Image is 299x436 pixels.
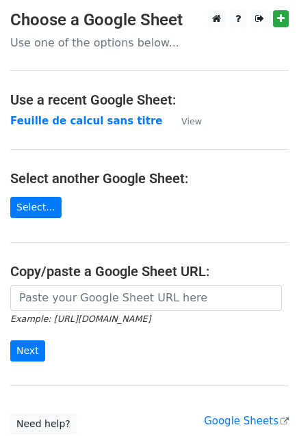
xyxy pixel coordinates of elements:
h3: Choose a Google Sheet [10,10,289,30]
a: Need help? [10,413,77,435]
a: Select... [10,197,62,218]
a: View [168,115,202,127]
p: Use one of the options below... [10,36,289,50]
a: Feuille de calcul sans titre [10,115,162,127]
small: View [181,116,202,126]
input: Next [10,340,45,362]
a: Google Sheets [204,415,289,427]
h4: Select another Google Sheet: [10,170,289,187]
h4: Use a recent Google Sheet: [10,92,289,108]
h4: Copy/paste a Google Sheet URL: [10,263,289,280]
small: Example: [URL][DOMAIN_NAME] [10,314,151,324]
input: Paste your Google Sheet URL here [10,285,282,311]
